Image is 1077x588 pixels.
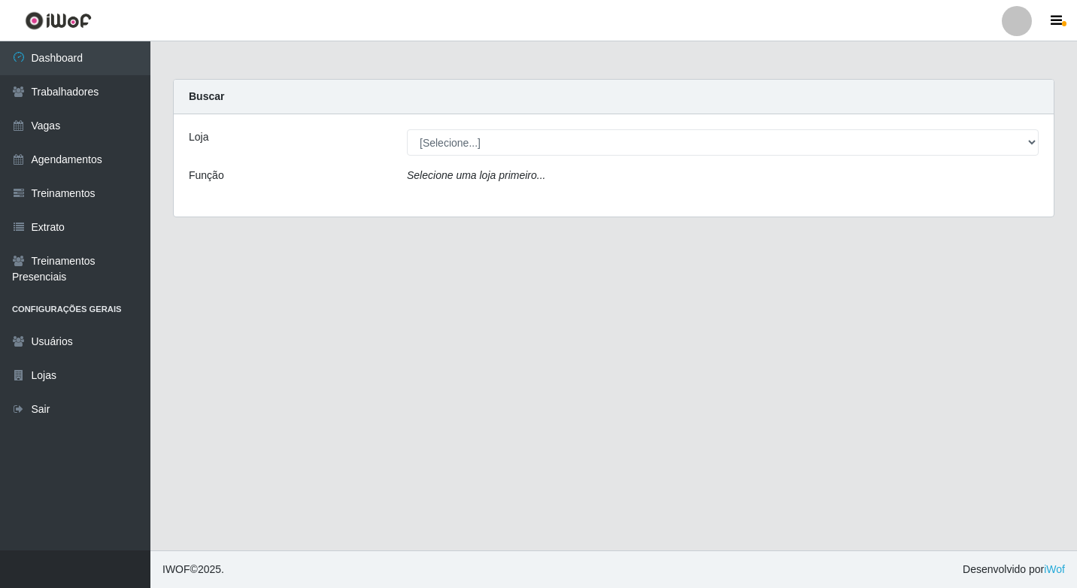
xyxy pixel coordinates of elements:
label: Função [189,168,224,183]
label: Loja [189,129,208,145]
strong: Buscar [189,90,224,102]
a: iWof [1044,563,1065,575]
span: Desenvolvido por [963,562,1065,577]
img: CoreUI Logo [25,11,92,30]
span: © 2025 . [162,562,224,577]
span: IWOF [162,563,190,575]
i: Selecione uma loja primeiro... [407,169,545,181]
